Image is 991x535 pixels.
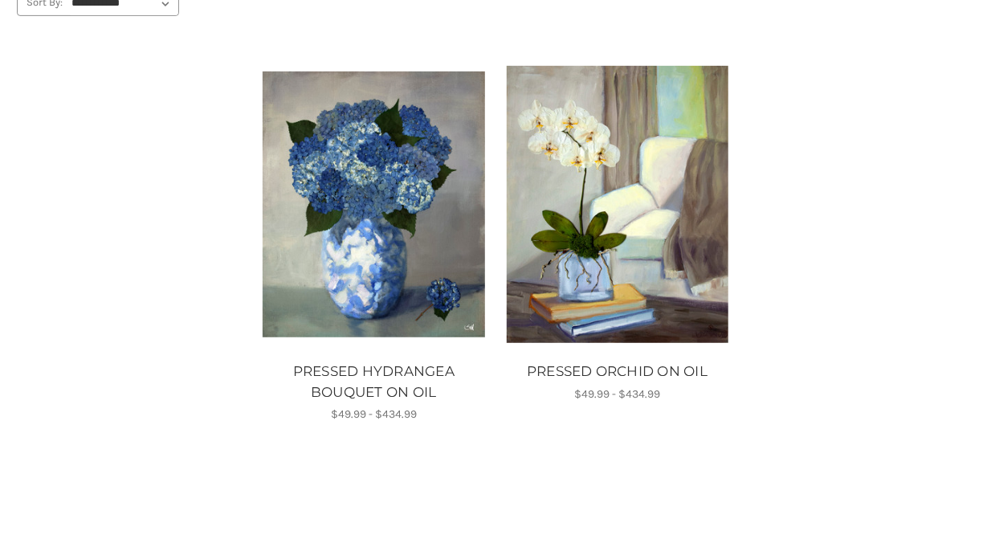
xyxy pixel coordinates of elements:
[263,71,484,338] img: Unframed
[507,66,728,343] img: Unframed
[504,361,731,382] a: PRESSED ORCHID ON OIL, Price range from $49.99 to $434.99
[260,361,487,402] a: PRESSED HYDRANGEA BOUQUET ON OIL, Price range from $49.99 to $434.99
[574,387,660,401] span: $49.99 - $434.99
[507,58,728,350] a: PRESSED ORCHID ON OIL, Price range from $49.99 to $434.99
[331,407,417,421] span: $49.99 - $434.99
[263,58,484,350] a: PRESSED HYDRANGEA BOUQUET ON OIL, Price range from $49.99 to $434.99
